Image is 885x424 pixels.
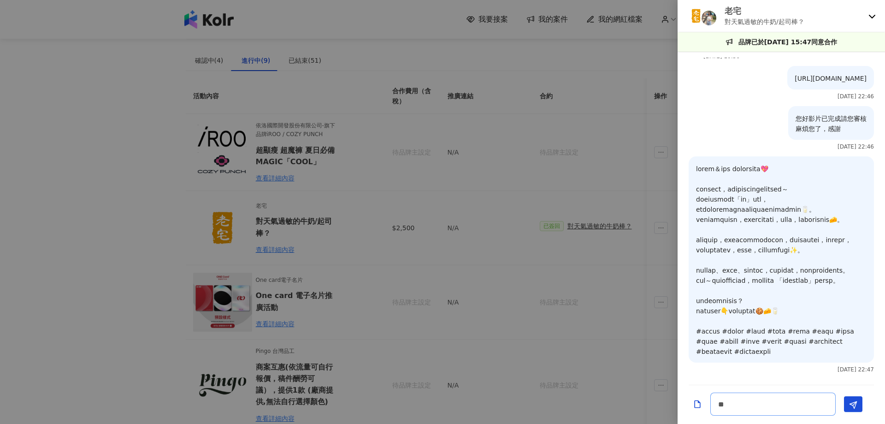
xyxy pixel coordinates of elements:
p: [DATE] 22:46 [838,143,874,150]
img: KOL Avatar [687,7,705,25]
p: [URL][DOMAIN_NAME] [795,73,867,84]
p: [DATE] 22:46 [838,93,874,100]
button: Send [844,396,862,412]
button: Add a file [693,396,702,412]
p: 您好影片已完成請您審核 麻煩您了，感謝 [796,113,867,134]
p: lorem＆ips dolorsita💖 consect，adipiscingelitsed～ doeiusmodt「in」utl，etdoloremagnaaliquaenimadmin🥛。 ... [696,164,867,357]
p: 老宅 [725,5,804,17]
p: 品牌已於[DATE] 15:47同意合作 [738,37,838,47]
img: KOL Avatar [702,11,716,25]
p: 對天氣過敏的牛奶/起司棒？ [725,17,804,27]
p: [DATE] 22:47 [838,366,874,373]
